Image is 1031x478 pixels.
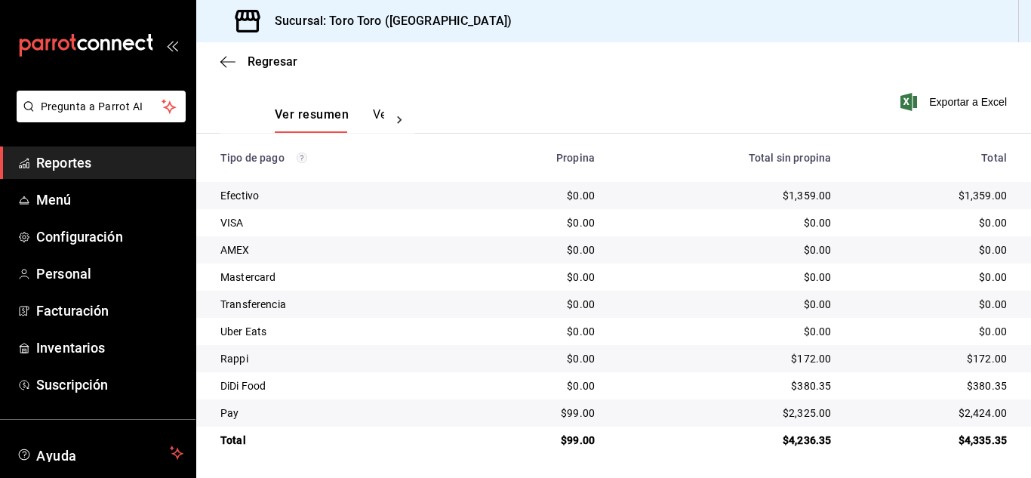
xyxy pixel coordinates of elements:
[855,324,1007,339] div: $0.00
[480,324,595,339] div: $0.00
[220,270,456,285] div: Mastercard
[480,433,595,448] div: $99.00
[855,297,1007,312] div: $0.00
[36,264,183,284] span: Personal
[36,375,183,395] span: Suscripción
[36,190,183,210] span: Menú
[220,54,297,69] button: Regresar
[220,215,456,230] div: VISA
[373,107,429,133] button: Ver pagos
[855,242,1007,258] div: $0.00
[619,433,831,448] div: $4,236.35
[220,188,456,203] div: Efectivo
[855,406,1007,421] div: $2,424.00
[36,338,183,358] span: Inventarios
[855,270,1007,285] div: $0.00
[480,297,595,312] div: $0.00
[11,109,186,125] a: Pregunta a Parrot AI
[36,301,183,321] span: Facturación
[248,54,297,69] span: Regresar
[480,215,595,230] div: $0.00
[220,324,456,339] div: Uber Eats
[619,378,831,393] div: $380.35
[855,215,1007,230] div: $0.00
[619,324,831,339] div: $0.00
[480,242,595,258] div: $0.00
[36,227,183,247] span: Configuración
[220,378,456,393] div: DiDi Food
[220,242,456,258] div: AMEX
[619,297,831,312] div: $0.00
[166,39,178,51] button: open_drawer_menu
[480,378,595,393] div: $0.00
[619,188,831,203] div: $1,359.00
[220,297,456,312] div: Transferencia
[619,152,831,164] div: Total sin propina
[855,188,1007,203] div: $1,359.00
[480,351,595,366] div: $0.00
[619,242,831,258] div: $0.00
[297,153,307,163] svg: Los pagos realizados con Pay y otras terminales son montos brutos.
[36,444,164,462] span: Ayuda
[619,406,831,421] div: $2,325.00
[480,188,595,203] div: $0.00
[903,93,1007,111] button: Exportar a Excel
[36,153,183,173] span: Reportes
[220,152,456,164] div: Tipo de pago
[855,351,1007,366] div: $172.00
[17,91,186,122] button: Pregunta a Parrot AI
[41,99,162,115] span: Pregunta a Parrot AI
[619,351,831,366] div: $172.00
[220,433,456,448] div: Total
[855,152,1007,164] div: Total
[619,270,831,285] div: $0.00
[480,152,595,164] div: Propina
[263,12,512,30] h3: Sucursal: Toro Toro ([GEOGRAPHIC_DATA])
[275,107,384,133] div: navigation tabs
[619,215,831,230] div: $0.00
[480,270,595,285] div: $0.00
[275,107,349,133] button: Ver resumen
[855,433,1007,448] div: $4,335.35
[220,406,456,421] div: Pay
[480,406,595,421] div: $99.00
[855,378,1007,393] div: $380.35
[220,351,456,366] div: Rappi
